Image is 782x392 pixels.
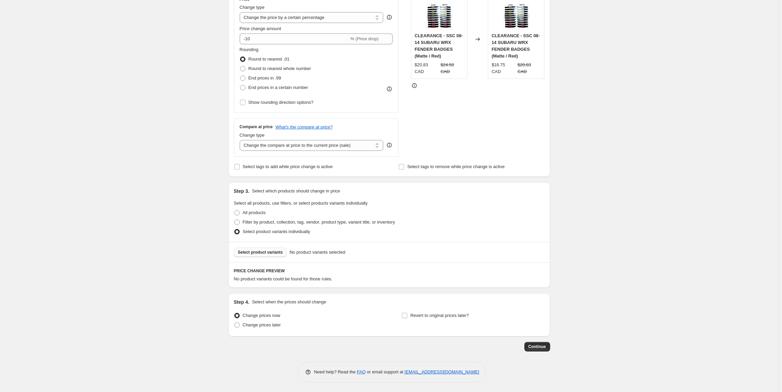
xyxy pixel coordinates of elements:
[243,220,395,225] span: Filter by product, collection, tag, vendor, product type, variant title, or inventory
[415,33,463,59] span: CLEARANCE - SSC 08-14 SUBARU WRX FENDER BADGES (Matte / Red)
[234,276,332,281] span: No product variants could be found for those rules.
[243,313,280,318] span: Change prices now
[492,62,505,74] span: $18.75 CAD
[276,124,333,130] button: What's the compare at price?
[240,124,273,130] h3: Compare at price
[524,342,550,351] button: Continue
[492,33,540,59] span: CLEARANCE - SSC 08-14 SUBARU WRX FENDER BADGES (Matte / Red)
[503,3,530,30] img: Polish_20200426_225400094_80x.jpg
[234,268,545,274] h6: PRICE CHANGE PREVIEW
[248,100,313,105] span: Show rounding direction options?
[234,201,368,206] span: Select all products, use filters, or select products variants individually
[252,299,326,305] p: Select when the prices should change
[386,142,393,148] div: help
[248,56,289,62] span: Round to nearest .01
[240,5,265,10] span: Change type
[426,3,453,30] img: Polish_20200426_225400094_80x.jpg
[240,33,349,44] input: -15
[415,62,428,74] span: $20.83 CAD
[248,75,281,80] span: End prices in .99
[248,85,308,90] span: End prices in a certain number
[386,14,393,21] div: help
[234,248,287,257] button: Select product variants
[440,62,454,74] span: $24.50 CAD
[243,229,310,234] span: Select product variants individually
[240,133,265,138] span: Change type
[289,249,345,256] span: No product variants selected
[357,369,366,374] a: FAQ
[314,369,357,374] span: Need help? Read the
[366,369,405,374] span: or email support at
[350,36,378,41] span: % (Price drop)
[407,164,505,169] span: Select tags to remove while price change is active
[234,188,249,194] h2: Step 3.
[243,210,266,215] span: All products
[243,164,333,169] span: Select tags to add while price change is active
[243,322,281,327] span: Change prices later
[528,344,546,349] span: Continue
[248,66,311,71] span: Round to nearest whole number
[240,26,281,31] span: Price change amount
[410,313,469,318] span: Revert to original prices later?
[252,188,340,194] p: Select which products should change in price
[238,250,283,255] span: Select product variants
[234,299,249,305] h2: Step 4.
[518,62,531,74] span: $20.83 CAD
[240,47,259,52] span: Rounding
[405,369,479,374] a: [EMAIL_ADDRESS][DOMAIN_NAME]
